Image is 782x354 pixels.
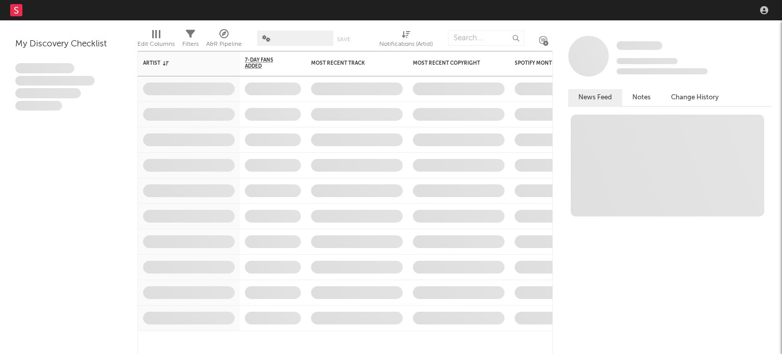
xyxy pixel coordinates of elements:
[182,25,199,55] div: Filters
[617,58,678,64] span: Tracking Since: [DATE]
[137,25,175,55] div: Edit Columns
[182,38,199,50] div: Filters
[206,38,242,50] div: A&R Pipeline
[448,31,524,46] input: Search...
[15,76,95,86] span: Integer aliquet in purus et
[617,41,662,51] a: Some Artist
[143,60,219,66] div: Artist
[568,89,622,106] button: News Feed
[337,37,350,42] button: Save
[15,101,62,111] span: Aliquam viverra
[617,41,662,50] span: Some Artist
[622,89,661,106] button: Notes
[379,25,433,55] div: Notifications (Artist)
[379,38,433,50] div: Notifications (Artist)
[206,25,242,55] div: A&R Pipeline
[245,57,286,69] span: 7-Day Fans Added
[15,38,122,50] div: My Discovery Checklist
[413,60,489,66] div: Most Recent Copyright
[15,88,81,98] span: Praesent ac interdum
[515,60,591,66] div: Spotify Monthly Listeners
[15,63,74,73] span: Lorem ipsum dolor
[661,89,729,106] button: Change History
[137,38,175,50] div: Edit Columns
[617,68,708,74] span: 0 fans last week
[311,60,387,66] div: Most Recent Track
